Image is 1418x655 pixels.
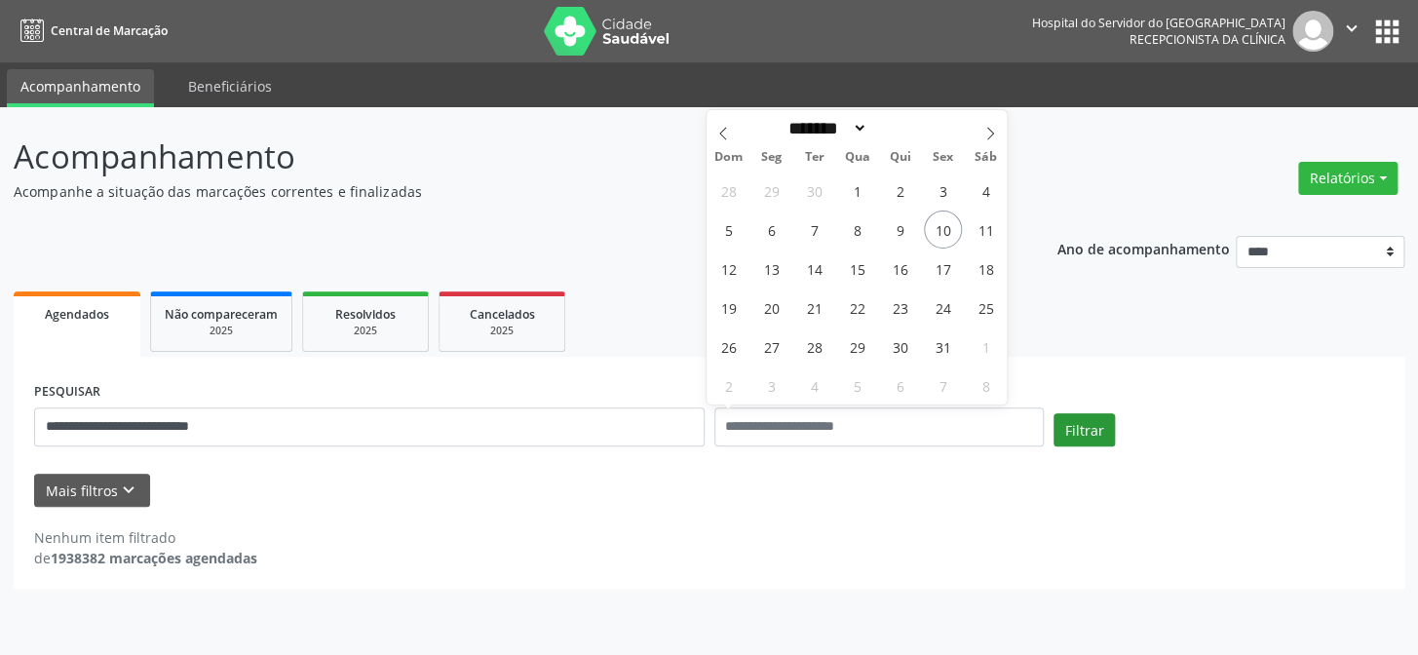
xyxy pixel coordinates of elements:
[752,172,790,210] span: Setembro 29, 2025
[795,172,833,210] span: Setembro 30, 2025
[967,327,1005,366] span: Novembro 1, 2025
[7,69,154,107] a: Acompanhamento
[14,181,987,202] p: Acompanhe a situação das marcações correntes e finalizadas
[867,118,932,138] input: Year
[795,211,833,249] span: Outubro 7, 2025
[1370,15,1404,49] button: apps
[924,250,962,288] span: Outubro 17, 2025
[881,211,919,249] span: Outubro 9, 2025
[709,211,747,249] span: Outubro 5, 2025
[967,289,1005,327] span: Outubro 25, 2025
[752,250,790,288] span: Outubro 13, 2025
[14,15,168,47] a: Central de Marcação
[174,69,286,103] a: Beneficiários
[838,366,876,405] span: Novembro 5, 2025
[967,172,1005,210] span: Outubro 4, 2025
[924,172,962,210] span: Outubro 3, 2025
[1292,11,1333,52] img: img
[709,250,747,288] span: Outubro 12, 2025
[878,151,921,164] span: Qui
[921,151,964,164] span: Sex
[34,474,150,508] button: Mais filtroskeyboard_arrow_down
[470,306,535,323] span: Cancelados
[795,366,833,405] span: Novembro 4, 2025
[1341,18,1362,39] i: 
[881,366,919,405] span: Novembro 6, 2025
[1298,162,1398,195] button: Relatórios
[881,172,919,210] span: Outubro 2, 2025
[34,377,100,407] label: PESQUISAR
[752,366,790,405] span: Novembro 3, 2025
[783,118,868,138] select: Month
[838,250,876,288] span: Outubro 15, 2025
[967,211,1005,249] span: Outubro 11, 2025
[752,289,790,327] span: Outubro 20, 2025
[881,250,919,288] span: Outubro 16, 2025
[924,327,962,366] span: Outubro 31, 2025
[709,289,747,327] span: Outubro 19, 2025
[924,211,962,249] span: Outubro 10, 2025
[709,366,747,405] span: Novembro 2, 2025
[752,211,790,249] span: Outubro 6, 2025
[1056,236,1229,260] p: Ano de acompanhamento
[749,151,792,164] span: Seg
[881,289,919,327] span: Outubro 23, 2025
[51,22,168,39] span: Central de Marcação
[317,324,414,338] div: 2025
[45,306,109,323] span: Agendados
[924,289,962,327] span: Outubro 24, 2025
[453,324,551,338] div: 2025
[1333,11,1370,52] button: 
[118,480,139,501] i: keyboard_arrow_down
[165,324,278,338] div: 2025
[792,151,835,164] span: Ter
[165,306,278,323] span: Não compareceram
[1054,413,1115,446] button: Filtrar
[838,211,876,249] span: Outubro 8, 2025
[967,250,1005,288] span: Outubro 18, 2025
[795,327,833,366] span: Outubro 28, 2025
[838,327,876,366] span: Outubro 29, 2025
[752,327,790,366] span: Outubro 27, 2025
[14,133,987,181] p: Acompanhamento
[924,366,962,405] span: Novembro 7, 2025
[1032,15,1285,31] div: Hospital do Servidor do [GEOGRAPHIC_DATA]
[795,250,833,288] span: Outubro 14, 2025
[964,151,1007,164] span: Sáb
[34,527,257,548] div: Nenhum item filtrado
[835,151,878,164] span: Qua
[707,151,749,164] span: Dom
[51,549,257,567] strong: 1938382 marcações agendadas
[335,306,396,323] span: Resolvidos
[881,327,919,366] span: Outubro 30, 2025
[1130,31,1285,48] span: Recepcionista da clínica
[34,548,257,568] div: de
[838,172,876,210] span: Outubro 1, 2025
[709,327,747,366] span: Outubro 26, 2025
[709,172,747,210] span: Setembro 28, 2025
[795,289,833,327] span: Outubro 21, 2025
[967,366,1005,405] span: Novembro 8, 2025
[838,289,876,327] span: Outubro 22, 2025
